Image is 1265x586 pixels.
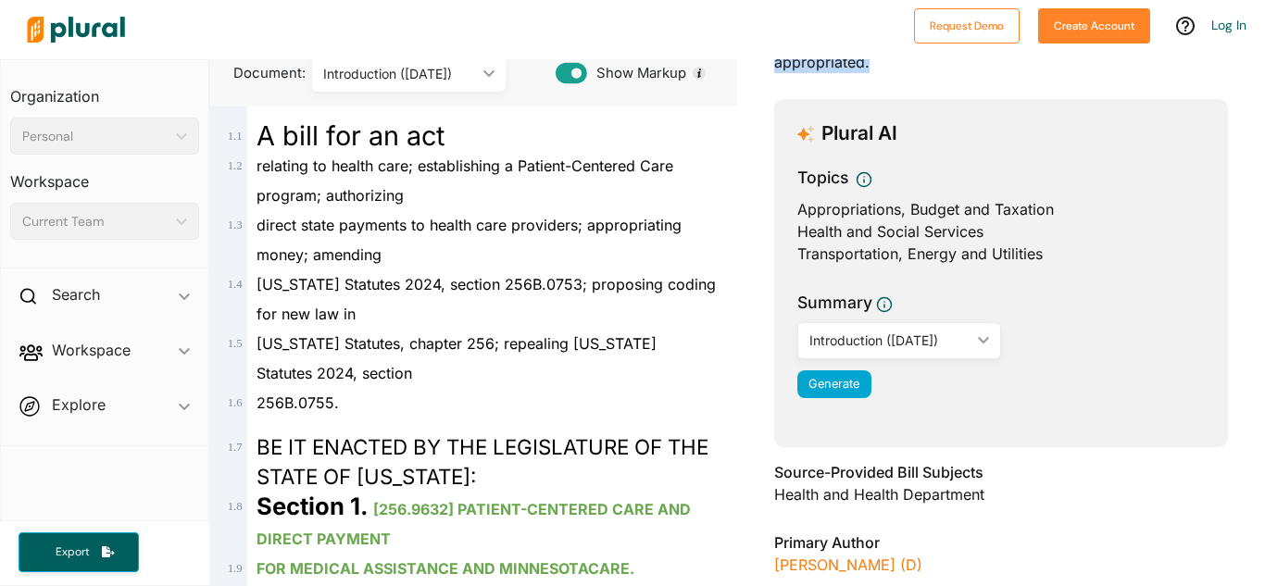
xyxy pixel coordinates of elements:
[257,492,369,520] strong: Section 1.
[1038,15,1150,34] a: Create Account
[914,8,1020,44] button: Request Demo
[257,156,673,205] span: relating to health care; establishing a Patient-Centered Care program; authorizing
[257,119,445,152] span: A bill for an act
[797,243,1205,265] div: Transportation, Energy and Utilities
[797,198,1205,220] div: Appropriations, Budget and Taxation
[808,377,859,391] span: Generate
[691,65,708,81] div: Tooltip anchor
[797,166,848,190] h3: Topics
[257,434,708,489] span: BE IT ENACTED BY THE LEGISLATURE OF THE STATE OF [US_STATE]:
[1038,8,1150,44] button: Create Account
[19,532,139,572] button: Export
[22,127,169,146] div: Personal
[1211,17,1246,33] a: Log In
[587,63,686,83] span: Show Markup
[224,63,289,83] span: Document:
[228,500,243,513] span: 1 . 8
[257,216,682,264] span: direct state payments to health care providers; appropriating money; amending
[797,370,871,398] button: Generate
[257,500,691,548] ins: [256.9632] PATIENT-CENTERED CARE AND DIRECT PAYMENT
[914,15,1020,34] a: Request Demo
[774,531,1228,554] h3: Primary Author
[228,441,243,454] span: 1 . 7
[22,212,169,231] div: Current Team
[821,122,897,145] h3: Plural AI
[52,284,100,305] h2: Search
[228,278,243,291] span: 1 . 4
[228,130,243,143] span: 1 . 1
[323,64,476,83] div: Introduction ([DATE])
[228,218,243,231] span: 1 . 3
[228,159,243,172] span: 1 . 2
[797,291,872,315] h3: Summary
[774,555,922,574] a: [PERSON_NAME] (D)
[228,337,243,350] span: 1 . 5
[228,562,243,575] span: 1 . 9
[774,461,1228,483] h3: Source-Provided Bill Subjects
[257,559,634,578] ins: FOR MEDICAL ASSISTANCE AND MINNESOTACARE.
[10,69,199,110] h3: Organization
[774,483,1228,505] div: Health and Health Department
[257,393,339,412] span: 256B.0755.
[257,275,716,323] span: [US_STATE] Statutes 2024, section 256B.0753; proposing coding for new law in
[10,155,199,195] h3: Workspace
[43,544,102,560] span: Export
[257,334,657,382] span: [US_STATE] Statutes, chapter 256; repealing [US_STATE] Statutes 2024, section
[797,220,1205,243] div: Health and Social Services
[228,396,243,409] span: 1 . 6
[809,330,971,350] div: Introduction ([DATE])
